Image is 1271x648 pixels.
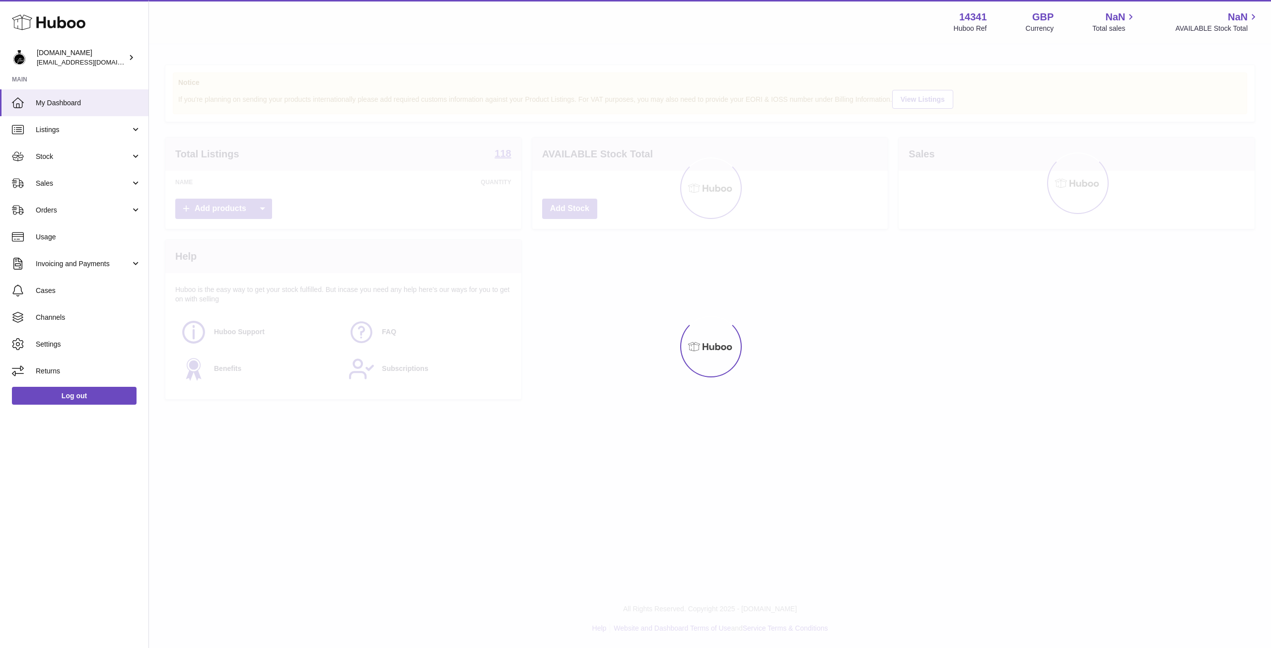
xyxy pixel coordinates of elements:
[959,10,987,24] strong: 14341
[36,206,131,215] span: Orders
[36,125,131,135] span: Listings
[1175,24,1259,33] span: AVAILABLE Stock Total
[36,232,141,242] span: Usage
[37,58,146,66] span: [EMAIL_ADDRESS][DOMAIN_NAME]
[12,387,137,405] a: Log out
[1228,10,1248,24] span: NaN
[1175,10,1259,33] a: NaN AVAILABLE Stock Total
[1105,10,1125,24] span: NaN
[36,98,141,108] span: My Dashboard
[36,179,131,188] span: Sales
[36,286,141,295] span: Cases
[1092,10,1136,33] a: NaN Total sales
[36,152,131,161] span: Stock
[36,340,141,349] span: Settings
[1032,10,1054,24] strong: GBP
[36,366,141,376] span: Returns
[1026,24,1054,33] div: Currency
[36,259,131,269] span: Invoicing and Payments
[954,24,987,33] div: Huboo Ref
[1092,24,1136,33] span: Total sales
[37,48,126,67] div: [DOMAIN_NAME]
[12,50,27,65] img: theperfumesampler@gmail.com
[36,313,141,322] span: Channels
